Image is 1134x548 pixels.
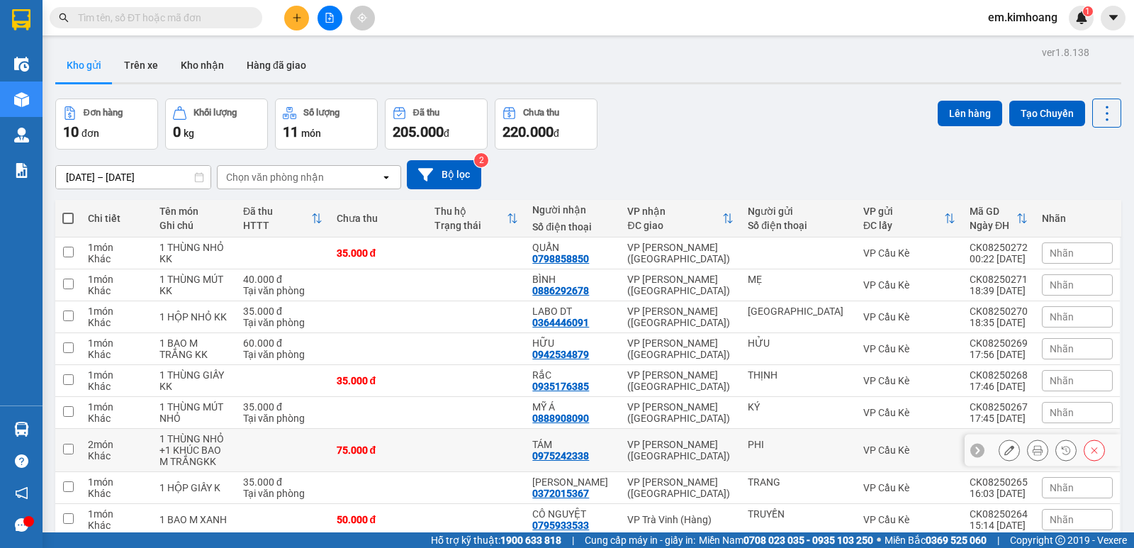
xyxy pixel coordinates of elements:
[532,439,613,450] div: TÁM
[159,514,229,525] div: 1 BAO M XANH
[554,128,559,139] span: đ
[236,200,329,237] th: Toggle SortBy
[88,253,145,264] div: Khác
[532,349,589,360] div: 0942534879
[88,381,145,392] div: Khác
[165,99,268,150] button: Khối lượng0kg
[159,433,229,467] div: 1 THÙNG NHỎ +1 KHÚC BAO M TRẮNGKK
[1055,535,1065,545] span: copyright
[532,253,589,264] div: 0798858850
[532,488,589,499] div: 0372015367
[748,337,849,349] div: HỬU
[748,508,849,520] div: TRUYỀN
[243,401,322,413] div: 35.000 đ
[863,444,955,456] div: VP Cầu Kè
[159,206,229,217] div: Tên món
[748,476,849,488] div: TRANG
[337,375,420,386] div: 35.000 đ
[627,206,722,217] div: VP nhận
[88,242,145,253] div: 1 món
[970,242,1028,253] div: CK08250272
[1083,6,1093,16] sup: 1
[12,9,30,30] img: logo-vxr
[743,535,873,546] strong: 0708 023 035 - 0935 103 250
[1107,11,1120,24] span: caret-down
[337,247,420,259] div: 35.000 đ
[1042,45,1089,60] div: ver 1.8.138
[88,413,145,424] div: Khác
[14,128,29,142] img: warehouse-icon
[14,92,29,107] img: warehouse-icon
[88,213,145,224] div: Chi tiết
[863,514,955,525] div: VP Cầu Kè
[532,204,613,216] div: Người nhận
[748,220,849,231] div: Số điện thoại
[532,508,613,520] div: CÔ NGUYỆT
[748,369,849,381] div: THỊNH
[627,476,734,499] div: VP [PERSON_NAME] ([GEOGRAPHIC_DATA])
[301,128,321,139] span: món
[532,369,613,381] div: RắC
[699,532,873,548] span: Miền Nam
[572,532,574,548] span: |
[88,476,145,488] div: 1 món
[962,200,1035,237] th: Toggle SortBy
[1050,311,1074,323] span: Nhãn
[55,48,113,82] button: Kho gửi
[88,274,145,285] div: 1 món
[627,274,734,296] div: VP [PERSON_NAME] ([GEOGRAPHIC_DATA])
[243,349,322,360] div: Tại văn phòng
[243,285,322,296] div: Tại văn phòng
[284,6,309,30] button: plus
[970,206,1016,217] div: Mã GD
[243,317,322,328] div: Tại văn phòng
[532,221,613,233] div: Số điện thoại
[970,337,1028,349] div: CK08250269
[88,337,145,349] div: 1 món
[1042,213,1113,224] div: Nhãn
[169,48,235,82] button: Kho nhận
[863,375,955,386] div: VP Cầu Kè
[337,444,420,456] div: 75.000 đ
[88,285,145,296] div: Khác
[532,381,589,392] div: 0935176385
[1075,11,1088,24] img: icon-new-feature
[1085,6,1090,16] span: 1
[863,311,955,323] div: VP Cầu Kè
[235,48,318,82] button: Hàng đã giao
[159,337,229,360] div: 1 BAO M TRẮNG KK
[627,369,734,392] div: VP [PERSON_NAME] ([GEOGRAPHIC_DATA])
[627,401,734,424] div: VP [PERSON_NAME] ([GEOGRAPHIC_DATA])
[926,535,987,546] strong: 0369 525 060
[1050,482,1074,493] span: Nhãn
[970,285,1028,296] div: 18:39 [DATE]
[532,274,613,285] div: BÌNH
[243,206,310,217] div: Đã thu
[885,532,987,548] span: Miền Bắc
[393,123,444,140] span: 205.000
[88,401,145,413] div: 1 món
[970,349,1028,360] div: 17:56 [DATE]
[503,123,554,140] span: 220.000
[970,488,1028,499] div: 16:03 [DATE]
[500,535,561,546] strong: 1900 633 818
[970,508,1028,520] div: CK08250264
[56,166,210,189] input: Select a date range.
[970,369,1028,381] div: CK08250268
[14,163,29,178] img: solution-icon
[970,274,1028,285] div: CK08250271
[173,123,181,140] span: 0
[159,242,229,264] div: 1 THÙNG NHỎ KK
[532,401,613,413] div: MỸ Á
[275,99,378,150] button: Số lượng11món
[997,532,999,548] span: |
[88,369,145,381] div: 1 món
[381,172,392,183] svg: open
[243,220,310,231] div: HTTT
[88,520,145,531] div: Khác
[337,514,420,525] div: 50.000 đ
[88,317,145,328] div: Khác
[82,128,99,139] span: đơn
[193,108,237,118] div: Khối lượng
[14,57,29,72] img: warehouse-icon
